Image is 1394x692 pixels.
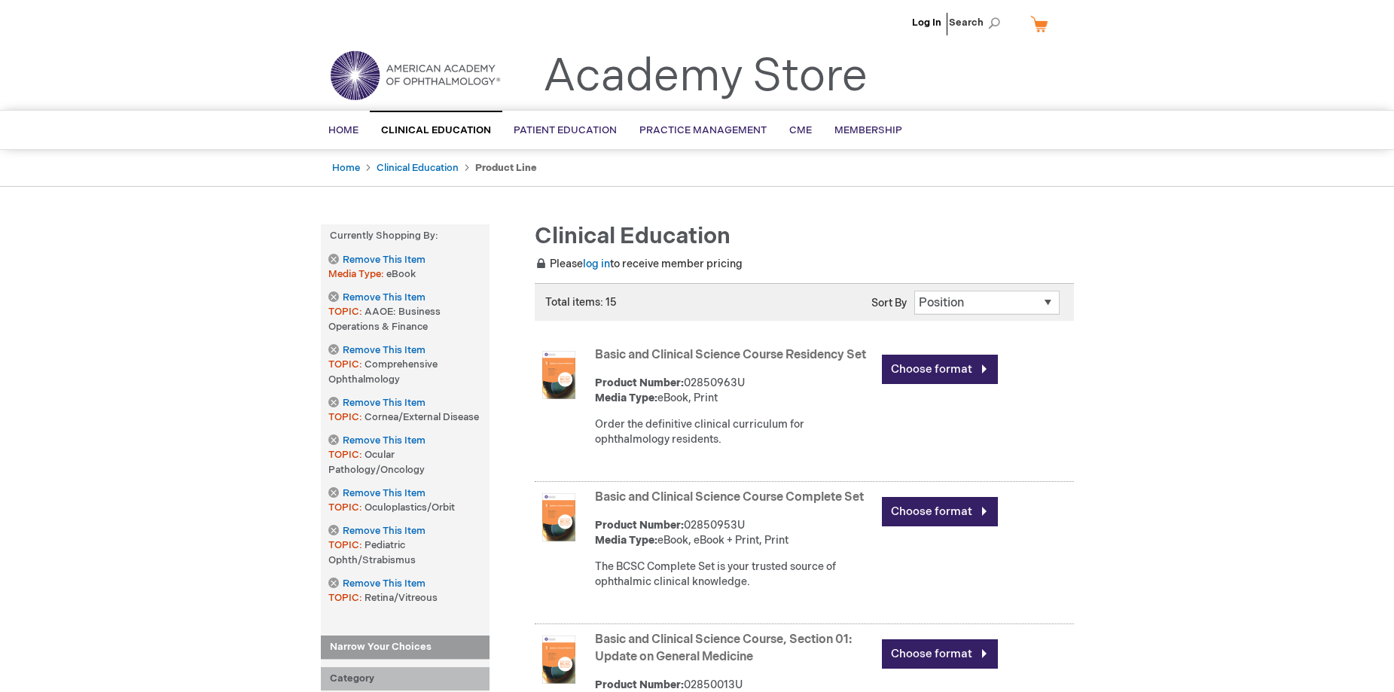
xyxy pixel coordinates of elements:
[871,297,907,309] label: Sort By
[328,358,365,370] span: TOPIC
[328,592,365,604] span: TOPIC
[912,17,941,29] a: Log In
[365,411,479,423] span: Cornea/External Disease
[328,306,365,318] span: TOPIC
[583,258,610,270] a: log in
[514,124,617,136] span: Patient Education
[545,296,617,309] span: Total items: 15
[535,351,583,399] img: Basic and Clinical Science Course Residency Set
[328,268,386,280] span: Media Type
[328,487,425,500] a: Remove This Item
[328,501,365,514] span: TOPIC
[328,254,425,267] a: Remove This Item
[882,355,998,384] a: Choose format
[595,559,874,590] div: The BCSC Complete Set is your trusted source of ophthalmic clinical knowledge.
[343,343,426,358] span: Remove This Item
[328,344,425,357] a: Remove This Item
[343,434,426,448] span: Remove This Item
[595,678,684,691] strong: Product Number:
[381,124,491,136] span: Clinical Education
[328,397,425,410] a: Remove This Item
[595,376,684,389] strong: Product Number:
[834,124,902,136] span: Membership
[595,490,864,505] a: Basic and Clinical Science Course Complete Set
[343,291,426,305] span: Remove This Item
[475,162,537,174] strong: Product Line
[535,493,583,541] img: Basic and Clinical Science Course Complete Set
[343,396,426,410] span: Remove This Item
[321,224,490,248] strong: Currently Shopping by:
[535,636,583,684] img: Basic and Clinical Science Course, Section 01: Update on General Medicine
[328,124,358,136] span: Home
[535,258,743,270] span: Please to receive member pricing
[882,639,998,669] a: Choose format
[535,223,731,250] span: Clinical Education
[328,291,425,304] a: Remove This Item
[328,539,416,566] span: Pediatric Ophth/Strabismus
[595,519,684,532] strong: Product Number:
[543,50,868,104] a: Academy Store
[789,124,812,136] span: CME
[343,577,426,591] span: Remove This Item
[365,501,455,514] span: Oculoplastics/Orbit
[386,268,416,280] span: eBook
[321,667,490,690] div: Category
[343,253,426,267] span: Remove This Item
[328,411,365,423] span: TOPIC
[328,306,441,333] span: AAOE: Business Operations & Finance
[595,534,657,547] strong: Media Type:
[328,358,438,386] span: Comprehensive Ophthalmology
[328,578,425,590] a: Remove This Item
[595,392,657,404] strong: Media Type:
[332,162,360,174] a: Home
[321,636,490,660] strong: Narrow Your Choices
[595,348,866,362] a: Basic and Clinical Science Course Residency Set
[343,524,426,538] span: Remove This Item
[343,486,426,501] span: Remove This Item
[328,539,365,551] span: TOPIC
[595,376,874,406] div: 02850963U eBook, Print
[328,449,365,461] span: TOPIC
[595,417,874,447] div: Order the definitive clinical curriculum for ophthalmology residents.
[595,518,874,548] div: 02850953U eBook, eBook + Print, Print
[328,525,425,538] a: Remove This Item
[639,124,767,136] span: Practice Management
[365,592,438,604] span: Retina/Vitreous
[328,434,425,447] a: Remove This Item
[377,162,459,174] a: Clinical Education
[595,633,852,664] a: Basic and Clinical Science Course, Section 01: Update on General Medicine
[882,497,998,526] a: Choose format
[328,449,425,476] span: Ocular Pathology/Oncology
[949,8,1006,38] span: Search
